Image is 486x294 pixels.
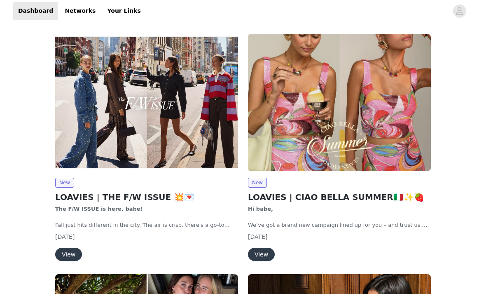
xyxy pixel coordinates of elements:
[55,178,74,188] span: New
[248,248,275,261] button: View
[102,2,146,20] a: Your Links
[456,5,463,18] div: avatar
[55,206,143,212] strong: The F/W ISSUE is here, babe!
[55,248,82,261] button: View
[248,191,431,203] h2: LOAVIES | CIAO BELLA SUMMER🇮🇹✨🍓
[248,206,273,212] strong: Hi babe,
[55,34,238,171] img: LOAVIES
[60,2,100,20] a: Networks
[248,252,275,258] a: View
[55,233,75,240] span: [DATE]
[248,34,431,171] img: LOAVIES
[248,221,431,229] p: We’ve got a brand new campaign lined up for you – and trust us, this one’s too good to miss. is o...
[55,252,82,258] a: View
[55,221,238,229] p: Fall just hits different in the city. The air is crisp, there's a go-to coffee in hand, and the f...
[13,2,58,20] a: Dashboard
[55,191,238,203] h2: LOAVIES | THE F/W ISSUE 💥💌
[248,233,267,240] span: [DATE]
[248,178,267,188] span: New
